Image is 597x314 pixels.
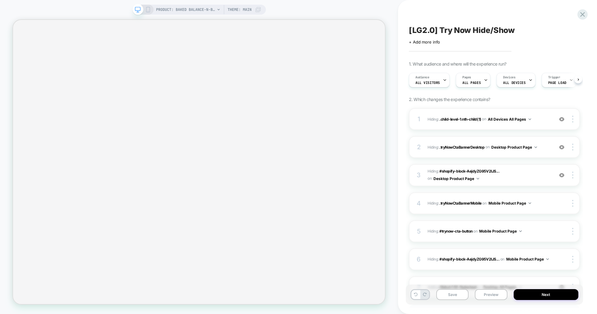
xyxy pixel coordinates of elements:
span: Devices [503,75,515,80]
span: on [482,200,486,207]
span: All Visitors [415,81,440,85]
span: Hiding : [428,255,550,263]
span: .child-level-1:nth-child(1) [439,117,481,121]
button: Mobile Product Page [488,199,531,207]
span: [LG2.0] Try Now Hide/Show [409,25,515,35]
button: All Devices All Pages [488,115,531,123]
button: Next [514,289,579,300]
div: 6 [416,254,422,265]
span: #shopify-block-AejdyZG95V2lJS... [439,257,499,261]
button: Save [436,289,469,300]
span: Adding [428,283,550,291]
img: crossed eye [559,173,564,178]
button: Preview [475,289,507,300]
div: 1 [416,113,422,125]
img: close [572,200,573,207]
span: Hiding : [428,143,550,151]
img: close [572,256,573,263]
button: Mobile Product Page [479,227,522,235]
span: on [428,175,432,182]
span: Page Load [548,81,567,85]
span: on [500,256,504,263]
div: 2 [416,141,422,153]
img: close [572,172,573,178]
img: crossed eye [559,145,564,150]
span: on [473,228,477,235]
div: 7 [416,282,422,293]
span: + Add more info [409,39,440,44]
img: down arrow [529,202,531,204]
span: on [482,116,486,122]
img: crossed eye [559,117,564,122]
img: close [572,144,573,150]
span: on [485,144,489,150]
span: Hiding : [428,115,550,123]
span: ALL DEVICES [503,81,525,85]
span: ALL PAGES [462,81,481,85]
img: close [572,284,573,291]
span: 1. What audience and where will the experience run? [409,61,506,67]
img: close [572,116,573,122]
button: Desktop Product Page [491,143,537,151]
span: .tryNowCtaBannerDesktop [439,145,484,149]
span: Hiding : [428,168,550,182]
div: 4 [416,198,422,209]
span: Trigger [548,75,560,80]
span: .tryNowCtaBannerMobile [439,201,482,205]
img: down arrow [535,146,537,148]
span: Hiding : [428,199,550,207]
div: 5 [416,226,422,237]
button: Desktop All Pages [483,283,521,291]
img: down arrow [529,118,531,120]
span: on [477,284,481,291]
button: Desktop Product Page [433,175,479,182]
span: Hiding : [428,227,550,235]
button: Mobile Product Page [506,255,549,263]
span: 2. Which changes the experience contains? [409,97,490,102]
span: #shopify-block-AejdyZG95V2lJS... [439,169,499,173]
span: Theme: MAIN [228,5,252,15]
span: PRODUCT: Baked Balance-n-Brighten Color Correcting Foundation [156,5,215,15]
img: down arrow [546,258,549,260]
img: down arrow [477,178,479,179]
img: down arrow [519,230,522,232]
div: 3 [416,169,422,181]
span: #trynow-cta-button [439,229,473,233]
img: close [572,228,573,235]
span: Audience [415,75,429,80]
span: Pages [462,75,471,80]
